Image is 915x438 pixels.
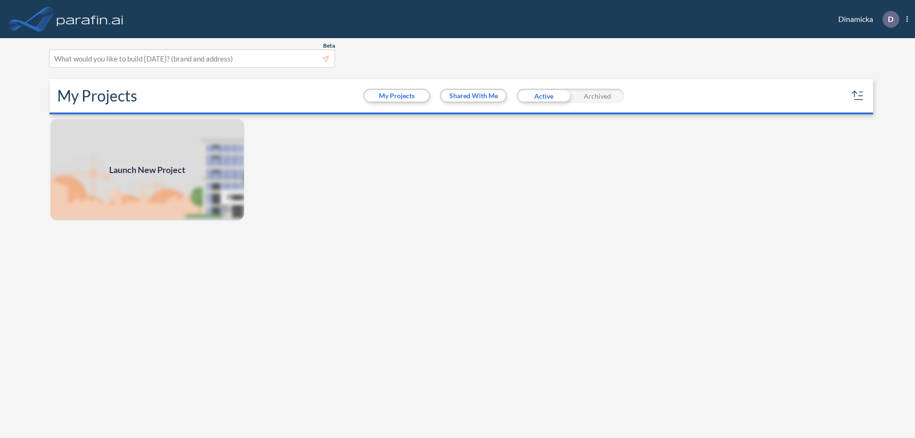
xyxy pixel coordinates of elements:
[441,90,506,102] button: Shared With Me
[824,11,908,28] div: Dinamicka
[50,118,245,221] img: add
[57,87,137,105] h2: My Projects
[517,89,570,103] div: Active
[50,118,245,221] a: Launch New Project
[323,42,335,50] span: Beta
[888,15,894,23] p: D
[570,89,624,103] div: Archived
[850,88,865,103] button: sort
[365,90,429,102] button: My Projects
[109,163,185,176] span: Launch New Project
[55,10,125,29] img: logo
